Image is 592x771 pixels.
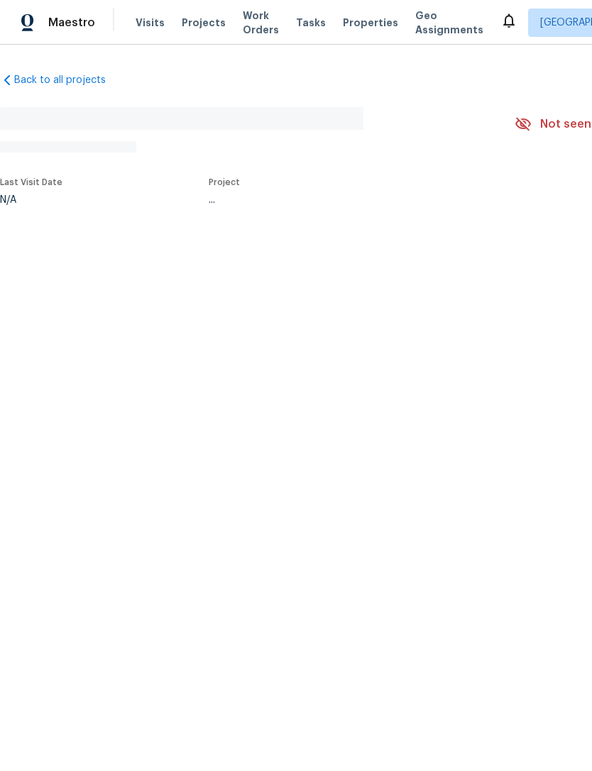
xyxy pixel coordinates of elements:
[136,16,165,30] span: Visits
[415,9,483,37] span: Geo Assignments
[243,9,279,37] span: Work Orders
[48,16,95,30] span: Maestro
[182,16,226,30] span: Projects
[296,18,326,28] span: Tasks
[343,16,398,30] span: Properties
[209,195,481,205] div: ...
[209,178,240,187] span: Project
